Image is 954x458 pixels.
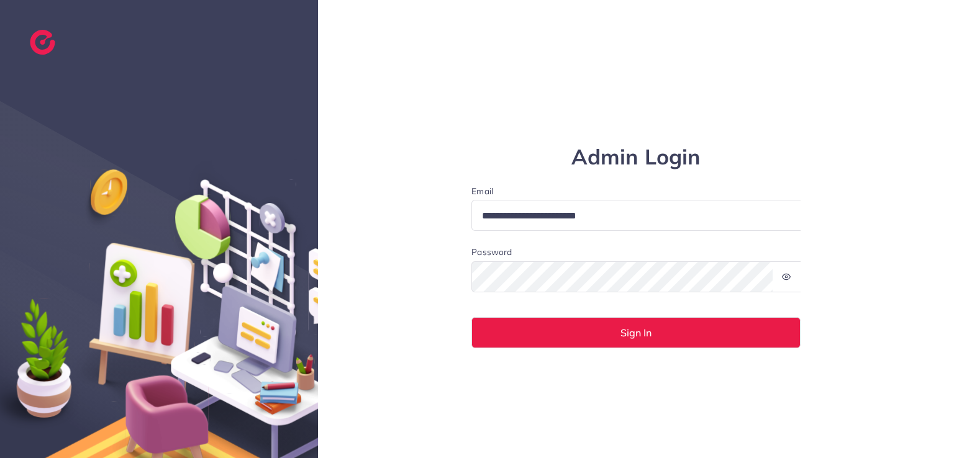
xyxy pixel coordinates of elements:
[30,30,55,55] img: logo
[471,246,512,258] label: Password
[471,317,801,348] button: Sign In
[471,185,801,197] label: Email
[620,328,652,338] span: Sign In
[471,145,801,170] h1: Admin Login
